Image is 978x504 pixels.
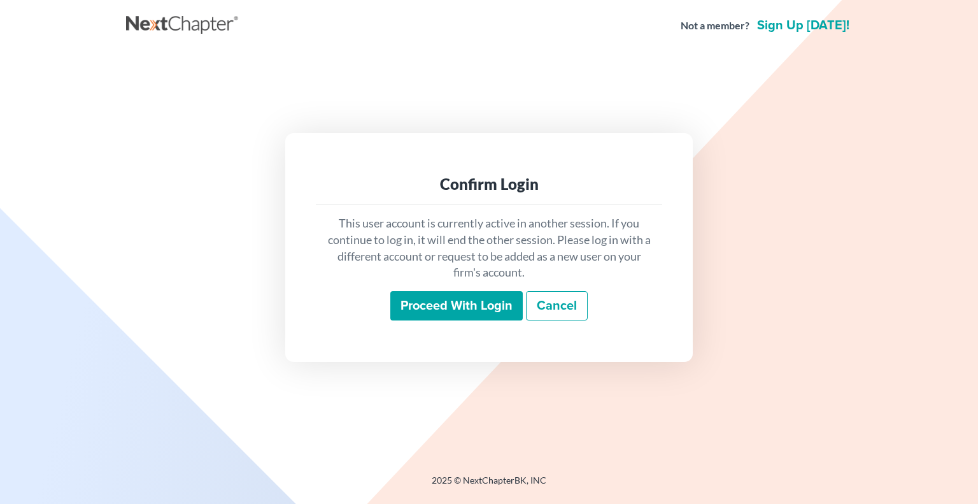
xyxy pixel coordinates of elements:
[390,291,523,320] input: Proceed with login
[126,474,852,497] div: 2025 © NextChapterBK, INC
[681,18,749,33] strong: Not a member?
[326,174,652,194] div: Confirm Login
[755,19,852,32] a: Sign up [DATE]!
[326,215,652,281] p: This user account is currently active in another session. If you continue to log in, it will end ...
[526,291,588,320] a: Cancel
